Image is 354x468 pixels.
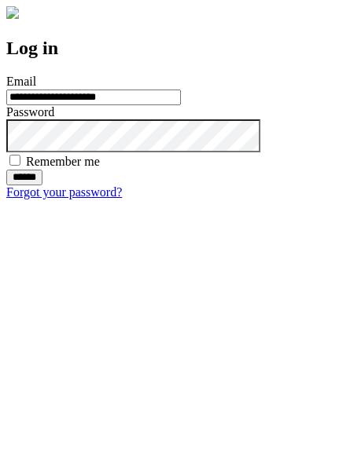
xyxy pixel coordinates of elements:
[6,105,54,119] label: Password
[6,38,348,59] h2: Log in
[6,75,36,88] label: Email
[26,155,100,168] label: Remember me
[6,6,19,19] img: logo-4e3dc11c47720685a147b03b5a06dd966a58ff35d612b21f08c02c0306f2b779.png
[6,185,122,199] a: Forgot your password?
